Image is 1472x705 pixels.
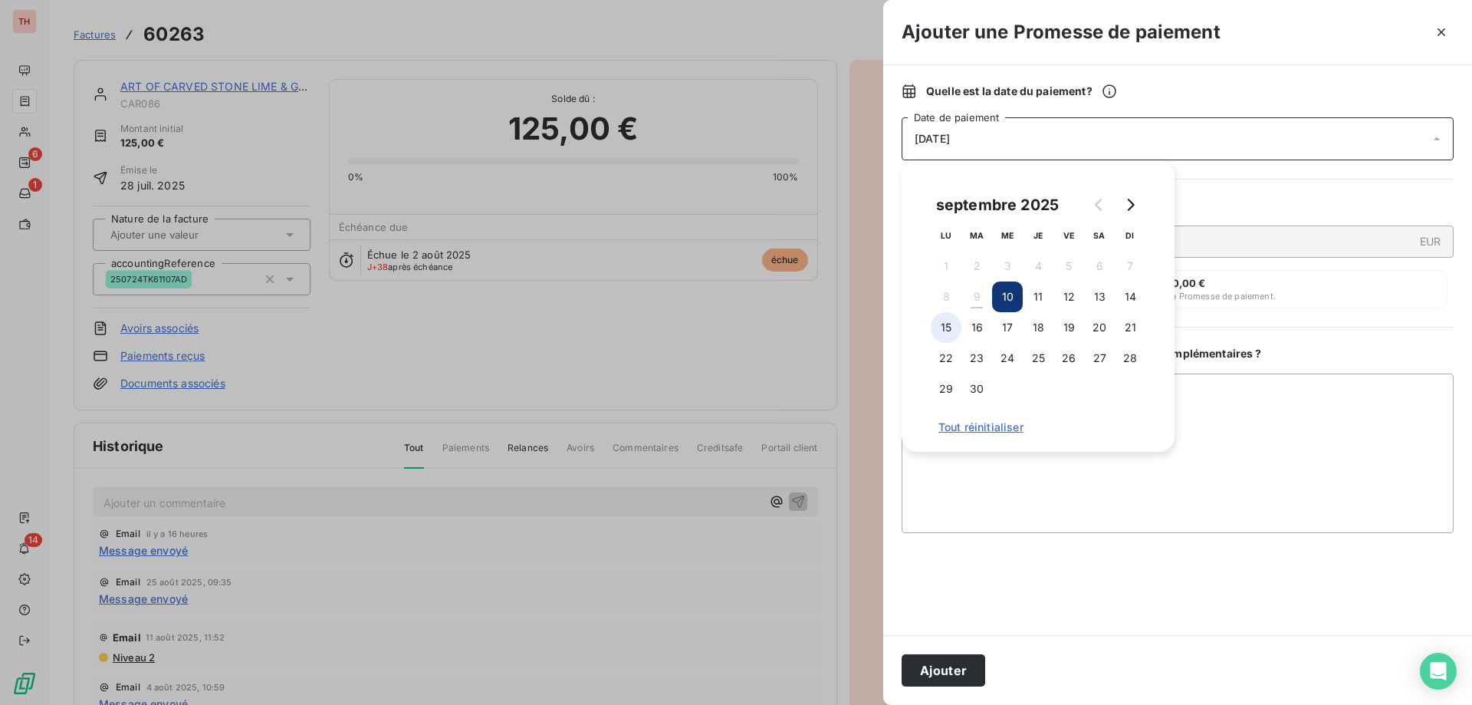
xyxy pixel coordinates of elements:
button: 28 [1115,343,1145,374]
th: mardi [961,220,992,251]
button: Go to next month [1115,189,1145,220]
span: Tout réinitialiser [938,421,1138,433]
button: 13 [1084,282,1115,312]
div: Open Intercom Messenger [1420,653,1457,690]
span: 0,00 € [1172,277,1206,289]
button: 26 [1053,343,1084,374]
th: samedi [1084,220,1115,251]
button: 4 [1023,251,1053,282]
button: 1 [931,251,961,282]
span: [DATE] [915,133,950,145]
th: lundi [931,220,961,251]
th: dimanche [1115,220,1145,251]
button: 10 [992,282,1023,312]
button: 17 [992,312,1023,343]
button: 9 [961,282,992,312]
button: Go to previous month [1084,189,1115,220]
button: 19 [1053,312,1084,343]
th: jeudi [1023,220,1053,251]
button: 27 [1084,343,1115,374]
button: 20 [1084,312,1115,343]
h3: Ajouter une Promesse de paiement [902,18,1221,46]
button: 8 [931,282,961,312]
button: 7 [1115,251,1145,282]
div: septembre 2025 [931,193,1064,217]
button: 2 [961,251,992,282]
button: 14 [1115,282,1145,312]
button: 23 [961,343,992,374]
button: 24 [992,343,1023,374]
span: Quelle est la date du paiement ? [926,84,1117,99]
button: 12 [1053,282,1084,312]
button: 15 [931,312,961,343]
button: 22 [931,343,961,374]
button: 25 [1023,343,1053,374]
button: 29 [931,374,961,404]
button: 6 [1084,251,1115,282]
button: 5 [1053,251,1084,282]
th: mercredi [992,220,1023,251]
button: Ajouter [902,654,985,687]
button: 30 [961,374,992,404]
button: 18 [1023,312,1053,343]
button: 21 [1115,312,1145,343]
button: 16 [961,312,992,343]
button: 3 [992,251,1023,282]
button: 11 [1023,282,1053,312]
th: vendredi [1053,220,1084,251]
